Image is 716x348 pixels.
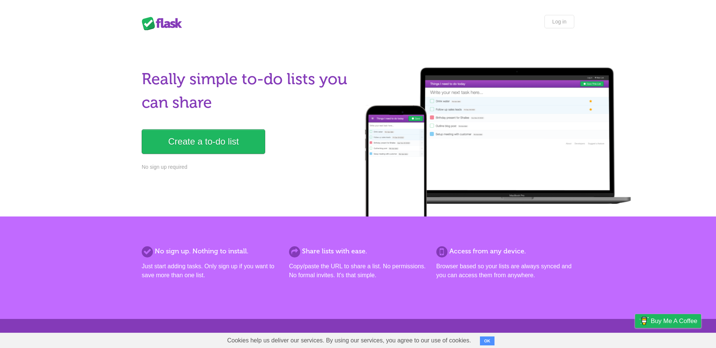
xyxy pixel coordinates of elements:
img: Buy me a coffee [639,314,649,327]
span: Buy me a coffee [651,314,697,328]
div: Flask Lists [142,17,186,30]
a: Create a to-do list [142,129,265,154]
p: No sign up required [142,163,354,171]
p: Just start adding tasks. Only sign up if you want to save more than one list. [142,262,280,280]
p: Copy/paste the URL to share a list. No permissions. No formal invites. It's that simple. [289,262,427,280]
h2: Share lists with ease. [289,246,427,256]
h1: Really simple to-do lists you can share [142,67,354,114]
button: OK [480,336,494,345]
span: Cookies help us deliver our services. By using our services, you agree to our use of cookies. [220,333,478,348]
h2: Access from any device. [436,246,574,256]
p: Browser based so your lists are always synced and you can access them from anywhere. [436,262,574,280]
h2: No sign up. Nothing to install. [142,246,280,256]
a: Buy me a coffee [635,314,701,328]
a: Log in [544,15,574,28]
